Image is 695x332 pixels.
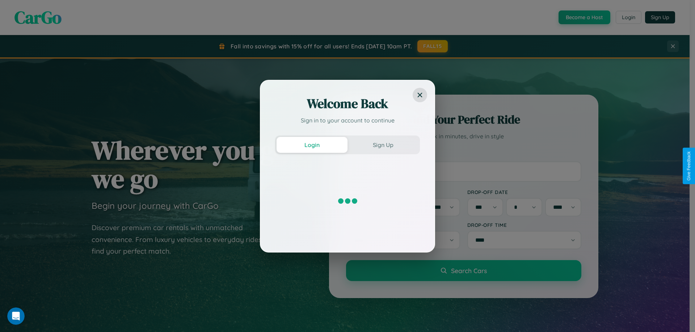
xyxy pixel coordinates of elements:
iframe: Intercom live chat [7,307,25,325]
div: Give Feedback [686,151,691,181]
h2: Welcome Back [275,95,420,112]
p: Sign in to your account to continue [275,116,420,125]
button: Sign Up [347,137,418,153]
button: Login [277,137,347,153]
